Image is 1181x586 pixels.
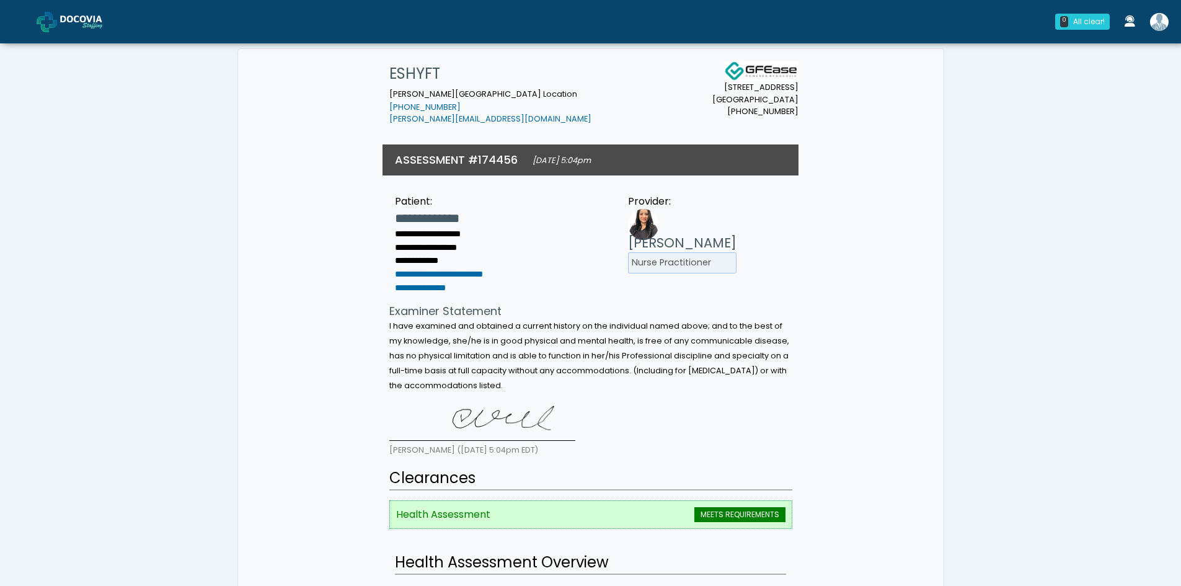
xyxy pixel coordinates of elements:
div: All clear! [1073,16,1105,27]
h3: [PERSON_NAME] [628,234,736,252]
a: [PHONE_NUMBER] [389,102,461,112]
h4: Examiner Statement [389,304,792,318]
h2: Clearances [389,467,792,491]
small: [PERSON_NAME][GEOGRAPHIC_DATA] Location [389,89,591,125]
li: Nurse Practitioner [628,252,736,273]
img: Provider image [628,209,659,240]
a: [PERSON_NAME][EMAIL_ADDRESS][DOMAIN_NAME] [389,113,591,124]
img: +ouz+wAAAAGSURBVAMAM69xOnbwt3kAAAAASUVORK5CYII= [389,397,575,441]
h3: ASSESSMENT #174456 [395,152,518,167]
a: 0 All clear! [1048,9,1117,35]
div: 0 [1060,16,1068,27]
img: Docovia [60,16,122,28]
a: Docovia [37,1,122,42]
span: MEETS REQUIREMENTS [694,507,785,522]
small: [STREET_ADDRESS] [GEOGRAPHIC_DATA] [PHONE_NUMBER] [712,81,798,117]
li: Health Assessment [389,500,792,529]
h1: ESHYFT [389,61,591,86]
small: [DATE] 5:04pm [533,155,591,166]
small: I have examined and obtained a current history on the individual named above; and to the best of ... [389,321,789,391]
img: Docovia [37,12,57,32]
div: Provider: [628,194,736,209]
div: Patient: [395,194,483,209]
img: Docovia Staffing Logo [724,61,798,81]
small: [PERSON_NAME] ([DATE] 5:04pm EDT) [389,445,538,455]
img: Shakerra Crippen [1150,13,1169,31]
h2: Health Assessment Overview [395,551,786,575]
